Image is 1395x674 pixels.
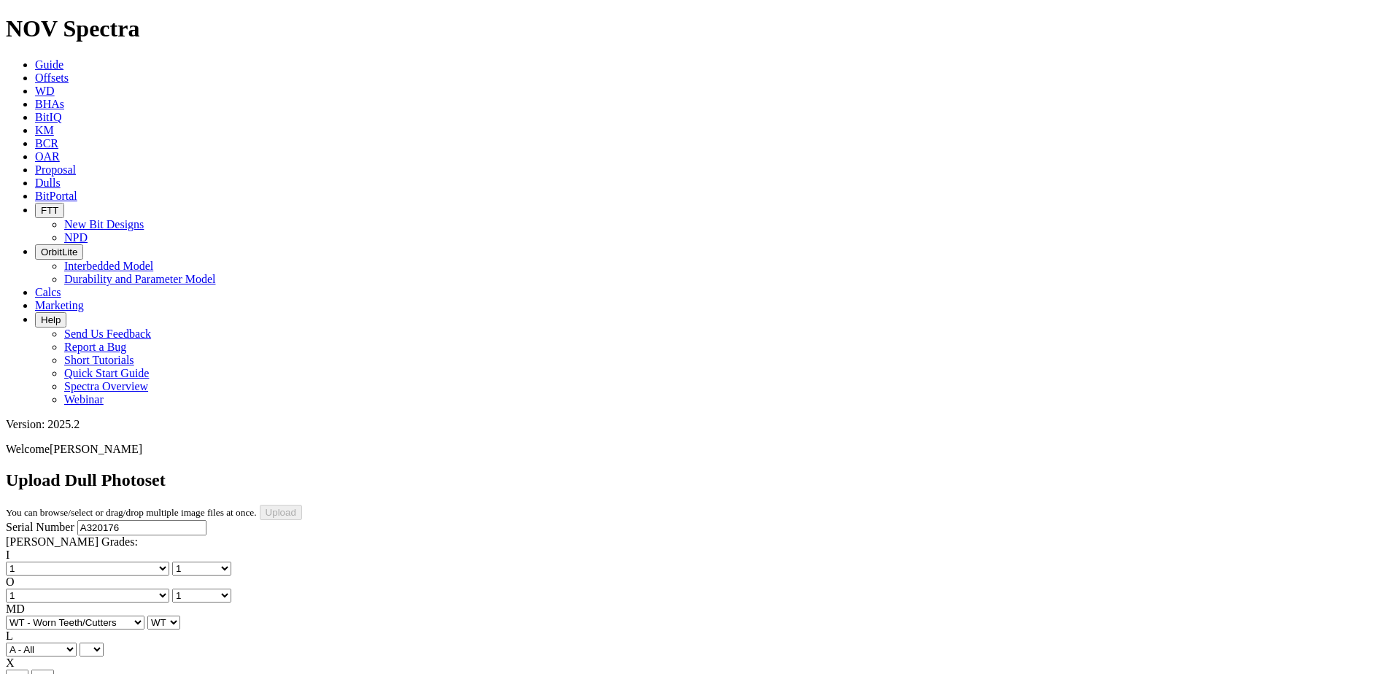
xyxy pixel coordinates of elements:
a: Quick Start Guide [64,367,149,379]
a: Send Us Feedback [64,328,151,340]
span: Help [41,314,61,325]
span: FTT [41,205,58,216]
a: BHAs [35,98,64,110]
button: FTT [35,203,64,218]
input: Upload [260,505,302,520]
a: BitIQ [35,111,61,123]
a: Interbedded Model [64,260,153,272]
a: BitPortal [35,190,77,202]
h1: NOV Spectra [6,15,1389,42]
a: BCR [35,137,58,150]
p: Welcome [6,443,1389,456]
a: Dulls [35,177,61,189]
a: Guide [35,58,63,71]
a: KM [35,124,54,136]
a: WD [35,85,55,97]
a: Short Tutorials [64,354,134,366]
a: Report a Bug [64,341,126,353]
label: MD [6,603,25,615]
a: Calcs [35,286,61,298]
div: Version: 2025.2 [6,418,1389,431]
a: Webinar [64,393,104,406]
a: Proposal [35,163,76,176]
h2: Upload Dull Photoset [6,470,1389,490]
a: Marketing [35,299,84,311]
a: New Bit Designs [64,218,144,231]
div: [PERSON_NAME] Grades: [6,535,1389,549]
label: L [6,630,13,642]
label: O [6,576,15,588]
span: OrbitLite [41,247,77,257]
label: I [6,549,9,561]
a: Spectra Overview [64,380,148,392]
label: X [6,656,15,669]
a: Durability and Parameter Model [64,273,216,285]
button: OrbitLite [35,244,83,260]
a: OAR [35,150,60,163]
label: Serial Number [6,521,74,533]
a: Offsets [35,71,69,84]
a: NPD [64,231,88,244]
span: [PERSON_NAME] [50,443,142,455]
button: Help [35,312,66,328]
small: You can browse/select or drag/drop multiple image files at once. [6,507,257,518]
